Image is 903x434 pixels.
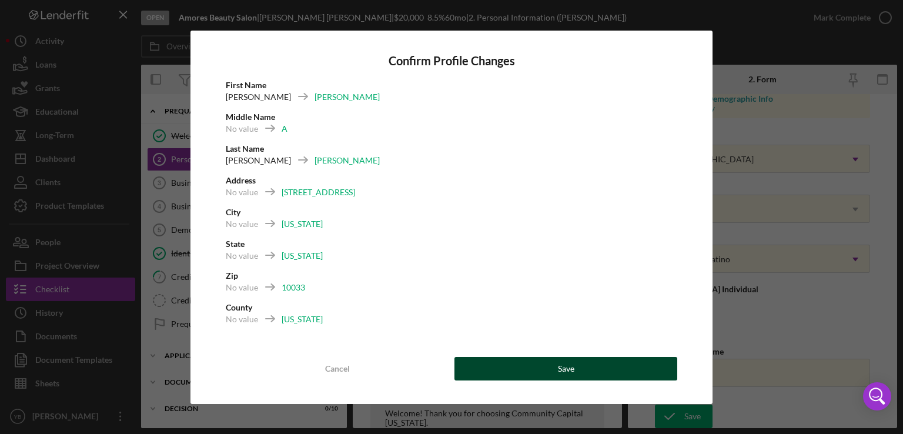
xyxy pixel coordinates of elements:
div: [STREET_ADDRESS] [282,186,355,198]
div: A [282,123,287,135]
div: No value [226,123,258,135]
div: No value [226,218,258,230]
div: [US_STATE] [282,250,323,262]
div: No value [226,186,258,198]
button: Save [454,357,677,380]
b: County [226,302,252,312]
b: City [226,207,240,217]
div: [PERSON_NAME] [315,155,380,166]
b: First Name [226,80,266,90]
div: [US_STATE] [282,218,323,230]
div: [PERSON_NAME] [226,91,291,103]
b: Last Name [226,143,264,153]
div: 10033 [282,282,305,293]
div: Open Intercom Messenger [863,382,891,410]
div: [US_STATE] [282,313,323,325]
div: Save [558,357,574,380]
div: Cancel [325,357,350,380]
div: No value [226,250,258,262]
b: Middle Name [226,112,275,122]
div: No value [226,313,258,325]
div: [PERSON_NAME] [226,155,291,166]
b: State [226,239,245,249]
b: Zip [226,271,238,281]
div: No value [226,282,258,293]
button: Cancel [226,357,449,380]
h4: Confirm Profile Changes [226,54,677,68]
b: Address [226,175,256,185]
div: [PERSON_NAME] [315,91,380,103]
